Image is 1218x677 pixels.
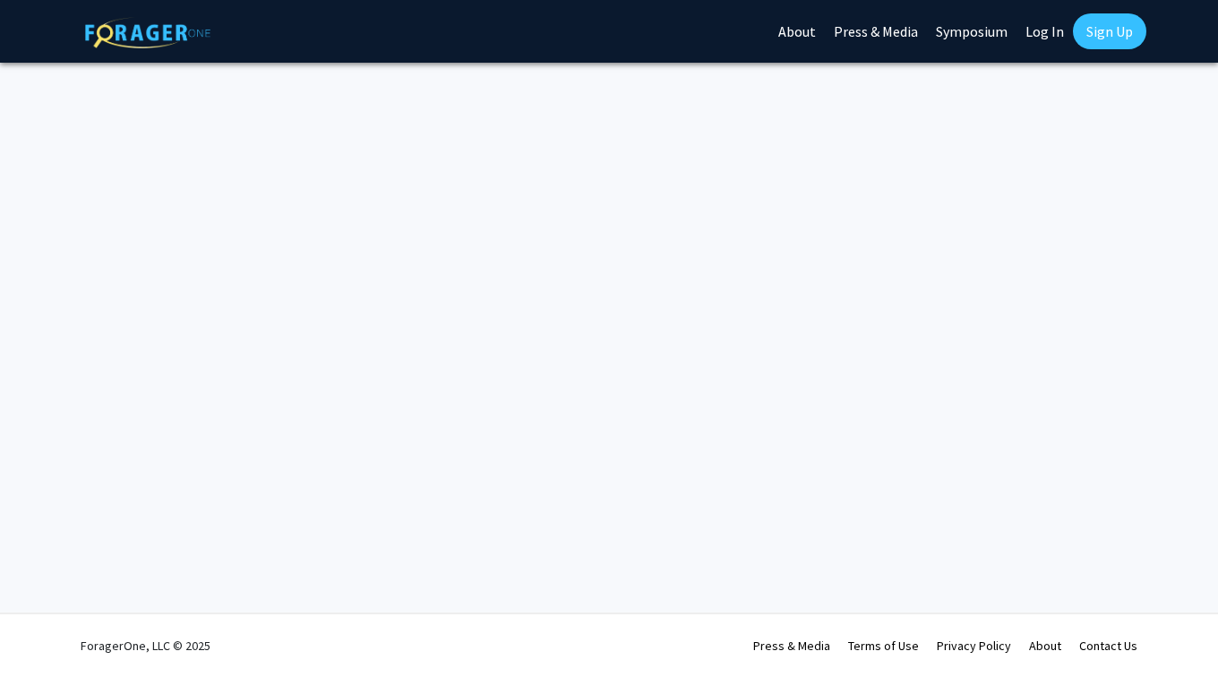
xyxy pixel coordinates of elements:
[937,638,1011,654] a: Privacy Policy
[753,638,830,654] a: Press & Media
[1073,13,1146,49] a: Sign Up
[85,17,210,48] img: ForagerOne Logo
[1079,638,1137,654] a: Contact Us
[1029,638,1061,654] a: About
[848,638,919,654] a: Terms of Use
[81,614,210,677] div: ForagerOne, LLC © 2025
